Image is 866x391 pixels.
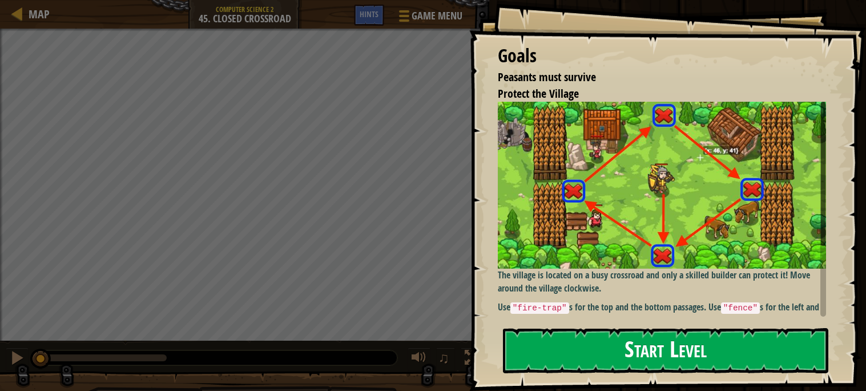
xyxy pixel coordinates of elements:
[510,302,569,314] code: "fire-trap"
[412,9,462,23] span: Game Menu
[498,102,826,295] p: The village is located on a busy crossroad and only a skilled builder can protect it! Move around...
[498,86,579,101] span: Protect the Village
[408,348,430,371] button: Adjust volume
[438,349,450,366] span: ♫
[360,9,378,19] span: Hints
[484,69,823,86] li: Peasants must survive
[498,301,826,327] p: Use s for the top and the bottom passages. Use s for the left and the right passages.
[436,348,456,371] button: ♫
[498,69,596,85] span: Peasants must survive
[498,43,826,69] div: Goals
[6,348,29,371] button: Ctrl + P: Pause
[503,328,828,373] button: Start Level
[23,6,50,22] a: Map
[390,5,469,31] button: Game Menu
[461,348,484,371] button: Toggle fullscreen
[484,86,823,102] li: Protect the Village
[498,102,826,269] img: Closed crossroad
[721,302,760,314] code: "fence"
[29,6,50,22] span: Map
